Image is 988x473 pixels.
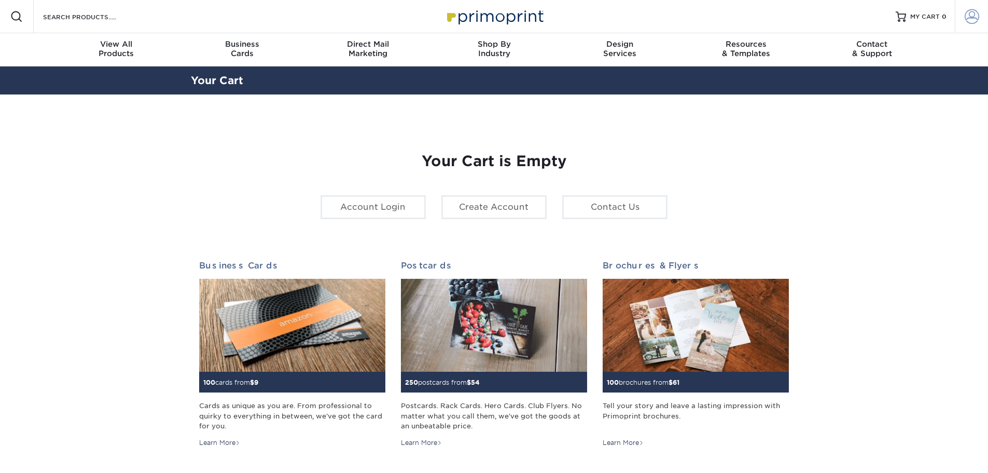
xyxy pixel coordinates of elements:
a: Postcards 250postcards from$54 Postcards. Rack Cards. Hero Cards. Club Flyers. No matter what you... [401,261,587,448]
small: cards from [203,379,258,386]
div: Industry [431,39,557,58]
span: $ [467,379,471,386]
a: Contact& Support [809,33,935,66]
img: Brochures & Flyers [603,279,789,372]
h2: Postcards [401,261,587,271]
div: Products [53,39,179,58]
div: Cards as unique as you are. From professional to quirky to everything in between, we've got the c... [199,401,385,431]
span: $ [250,379,254,386]
a: Your Cart [191,74,243,87]
span: 54 [471,379,480,386]
div: & Templates [683,39,809,58]
img: Postcards [401,279,587,372]
a: Create Account [441,195,547,219]
span: Contact [809,39,935,49]
span: Resources [683,39,809,49]
a: Business Cards 100cards from$9 Cards as unique as you are. From professional to quirky to everyth... [199,261,385,448]
div: Tell your story and leave a lasting impression with Primoprint brochures. [603,401,789,431]
div: Cards [179,39,305,58]
a: DesignServices [557,33,683,66]
span: 100 [607,379,619,386]
a: Direct MailMarketing [305,33,431,66]
span: 100 [203,379,215,386]
input: SEARCH PRODUCTS..... [42,10,143,23]
span: Shop By [431,39,557,49]
span: $ [669,379,673,386]
h2: Business Cards [199,261,385,271]
a: Account Login [321,195,426,219]
a: View AllProducts [53,33,179,66]
h1: Your Cart is Empty [199,153,789,170]
span: Business [179,39,305,49]
span: 61 [673,379,679,386]
span: 250 [405,379,418,386]
img: Business Cards [199,279,385,372]
span: View All [53,39,179,49]
div: Marketing [305,39,431,58]
a: BusinessCards [179,33,305,66]
small: postcards from [405,379,480,386]
div: & Support [809,39,935,58]
a: Resources& Templates [683,33,809,66]
a: Shop ByIndustry [431,33,557,66]
div: Learn More [401,438,442,448]
img: Primoprint [442,5,546,28]
span: 0 [942,13,947,20]
span: Design [557,39,683,49]
div: Postcards. Rack Cards. Hero Cards. Club Flyers. No matter what you call them, we've got the goods... [401,401,587,431]
a: Brochures & Flyers 100brochures from$61 Tell your story and leave a lasting impression with Primo... [603,261,789,448]
small: brochures from [607,379,679,386]
a: Contact Us [562,195,667,219]
span: Direct Mail [305,39,431,49]
span: 9 [254,379,258,386]
div: Learn More [603,438,644,448]
h2: Brochures & Flyers [603,261,789,271]
div: Services [557,39,683,58]
span: MY CART [910,12,940,21]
